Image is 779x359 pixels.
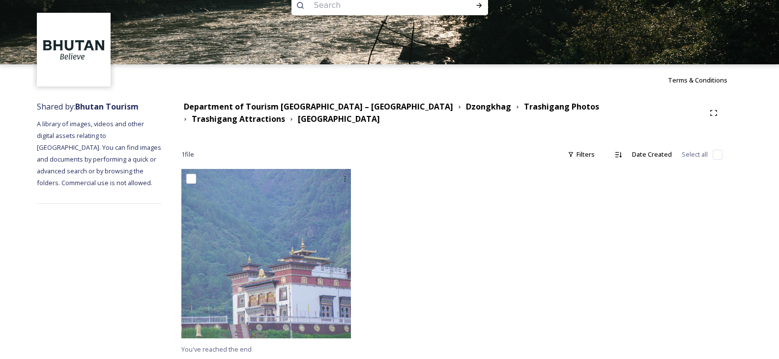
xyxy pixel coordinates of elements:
span: You've reached the end [181,345,252,354]
span: Terms & Conditions [668,76,727,84]
img: BT_Logo_BB_Lockup_CMYK_High%2520Res.jpg [38,14,110,85]
a: Terms & Conditions [668,74,742,86]
strong: Bhutan Tourism [75,101,139,112]
strong: [GEOGRAPHIC_DATA] [298,113,380,124]
span: Shared by: [37,101,139,112]
div: Filters [563,145,600,164]
div: Date Created [627,145,677,164]
strong: Department of Tourism [GEOGRAPHIC_DATA] – [GEOGRAPHIC_DATA] [184,101,453,112]
strong: Dzongkhag [466,101,511,112]
span: 1 file [181,150,194,159]
span: Select all [682,150,708,159]
span: A library of images, videos and other digital assets relating to [GEOGRAPHIC_DATA]. You can find ... [37,119,163,187]
img: rangjung.jpg [181,169,351,338]
strong: Trashigang Photos [524,101,599,112]
strong: Trashigang Attractions [192,113,285,124]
